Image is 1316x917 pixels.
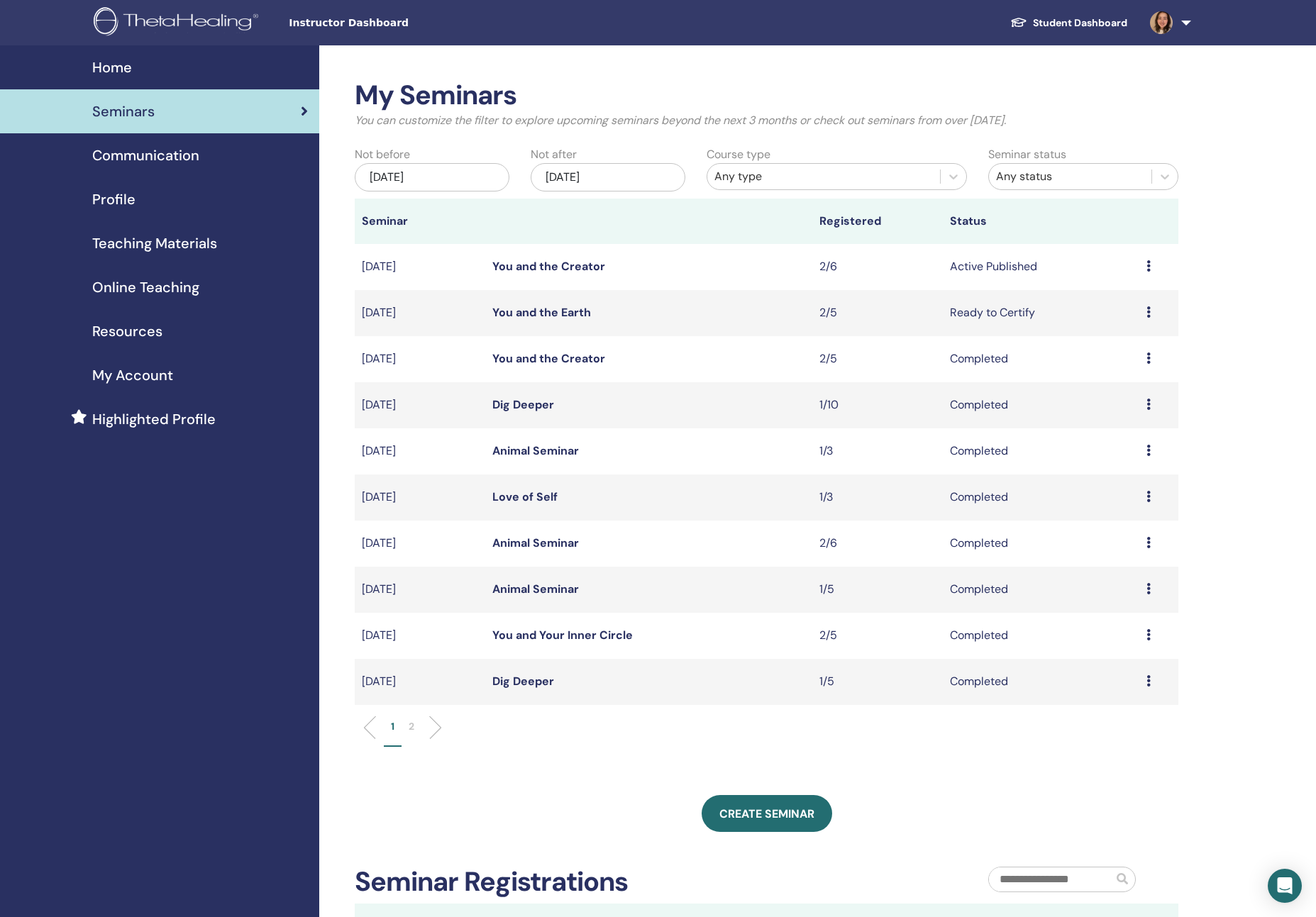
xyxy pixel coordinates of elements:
[355,112,1178,129] p: You can customize the filter to explore upcoming seminars beyond the next 3 months or check out s...
[355,336,485,382] td: [DATE]
[943,382,1139,428] td: Completed
[92,233,217,254] span: Teaching Materials
[492,351,605,366] a: You and the Creator
[92,57,132,78] span: Home
[812,613,943,659] td: 2/5
[355,244,485,290] td: [DATE]
[355,521,485,567] td: [DATE]
[492,489,558,504] a: Love of Self
[355,146,410,163] label: Not before
[355,866,628,899] h2: Seminar Registrations
[355,659,485,705] td: [DATE]
[812,474,943,521] td: 1/3
[719,806,814,821] span: Create seminar
[492,582,579,596] a: Animal Seminar
[391,719,394,734] p: 1
[409,719,414,734] p: 2
[943,567,1139,613] td: Completed
[943,428,1139,474] td: Completed
[92,365,173,386] span: My Account
[1268,869,1302,903] div: Open Intercom Messenger
[943,474,1139,521] td: Completed
[812,521,943,567] td: 2/6
[943,659,1139,705] td: Completed
[943,613,1139,659] td: Completed
[355,199,485,244] th: Seminar
[531,163,685,191] div: [DATE]
[812,567,943,613] td: 1/5
[355,79,1178,112] h2: My Seminars
[355,567,485,613] td: [DATE]
[355,382,485,428] td: [DATE]
[92,145,199,166] span: Communication
[94,7,263,39] img: logo.png
[812,382,943,428] td: 1/10
[999,10,1139,36] a: Student Dashboard
[92,277,199,298] span: Online Teaching
[812,659,943,705] td: 1/5
[988,146,1066,163] label: Seminar status
[707,146,770,163] label: Course type
[92,101,155,122] span: Seminars
[943,336,1139,382] td: Completed
[812,290,943,336] td: 2/5
[289,16,502,30] span: Instructor Dashboard
[355,613,485,659] td: [DATE]
[492,674,554,689] a: Dig Deeper
[996,168,1144,185] div: Any status
[812,244,943,290] td: 2/6
[812,428,943,474] td: 1/3
[943,244,1139,290] td: Active Published
[702,795,832,832] a: Create seminar
[92,189,136,210] span: Profile
[492,628,633,643] a: You and Your Inner Circle
[531,146,577,163] label: Not after
[92,409,216,430] span: Highlighted Profile
[355,290,485,336] td: [DATE]
[492,443,579,458] a: Animal Seminar
[812,199,943,244] th: Registered
[492,397,554,412] a: Dig Deeper
[492,535,579,550] a: Animal Seminar
[1010,16,1027,28] img: graduation-cap-white.svg
[355,474,485,521] td: [DATE]
[812,336,943,382] td: 2/5
[943,199,1139,244] th: Status
[714,168,933,185] div: Any type
[943,521,1139,567] td: Completed
[492,305,591,320] a: You and the Earth
[1150,11,1173,34] img: default.jpg
[92,321,162,342] span: Resources
[492,259,605,274] a: You and the Creator
[355,163,509,191] div: [DATE]
[355,428,485,474] td: [DATE]
[943,290,1139,336] td: Ready to Certify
